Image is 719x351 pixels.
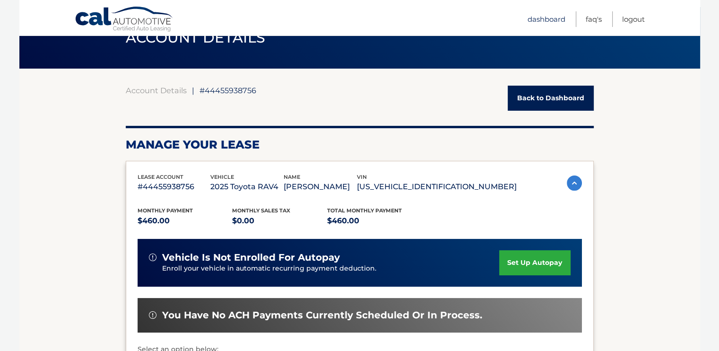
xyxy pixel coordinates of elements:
[622,11,645,27] a: Logout
[357,180,517,193] p: [US_VEHICLE_IDENTIFICATION_NUMBER]
[192,86,194,95] span: |
[138,207,193,214] span: Monthly Payment
[327,214,422,228] p: $460.00
[126,86,187,95] a: Account Details
[232,214,327,228] p: $0.00
[232,207,290,214] span: Monthly sales Tax
[126,29,266,46] span: ACCOUNT DETAILS
[162,309,482,321] span: You have no ACH payments currently scheduled or in process.
[586,11,602,27] a: FAQ's
[138,180,211,193] p: #44455938756
[149,254,156,261] img: alert-white.svg
[499,250,570,275] a: set up autopay
[138,214,233,228] p: $460.00
[210,180,284,193] p: 2025 Toyota RAV4
[75,6,174,34] a: Cal Automotive
[284,174,300,180] span: name
[162,263,500,274] p: Enroll your vehicle in automatic recurring payment deduction.
[357,174,367,180] span: vin
[284,180,357,193] p: [PERSON_NAME]
[149,311,156,319] img: alert-white.svg
[528,11,565,27] a: Dashboard
[126,138,594,152] h2: Manage Your Lease
[138,174,183,180] span: lease account
[327,207,402,214] span: Total Monthly Payment
[508,86,594,111] a: Back to Dashboard
[199,86,256,95] span: #44455938756
[210,174,234,180] span: vehicle
[162,252,340,263] span: vehicle is not enrolled for autopay
[567,175,582,191] img: accordion-active.svg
